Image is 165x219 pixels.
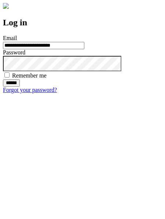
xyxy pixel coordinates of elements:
[3,49,25,55] label: Password
[3,87,57,93] a: Forgot your password?
[3,18,162,28] h2: Log in
[12,72,47,79] label: Remember me
[3,3,9,9] img: logo-4e3dc11c47720685a147b03b5a06dd966a58ff35d612b21f08c02c0306f2b779.png
[3,35,17,41] label: Email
